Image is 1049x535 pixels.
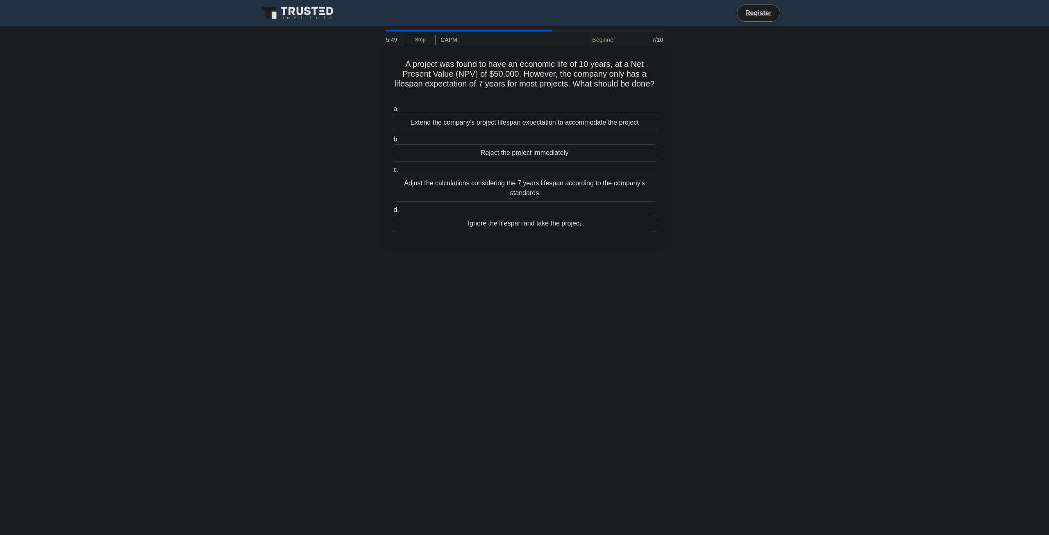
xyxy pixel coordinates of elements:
[381,32,405,48] div: 5:49
[392,144,657,162] div: Reject the project immediately
[393,206,399,213] span: d.
[391,59,658,99] h5: A project was found to have an economic life of 10 years, at a Net Present Value (NPV) of $50,000...
[620,32,668,48] div: 7/10
[392,215,657,232] div: Ignore the lifespan and take the project
[436,32,548,48] div: CAPM
[548,32,620,48] div: Beginner
[393,136,399,143] span: b.
[393,105,399,112] span: a.
[392,175,657,202] div: Adjust the calculations considering the 7 years lifespan according to the company's standards
[393,166,398,173] span: c.
[392,114,657,131] div: Extend the company's project lifespan expectation to accommodate the project
[405,35,436,45] a: Stop
[740,8,777,18] a: Register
